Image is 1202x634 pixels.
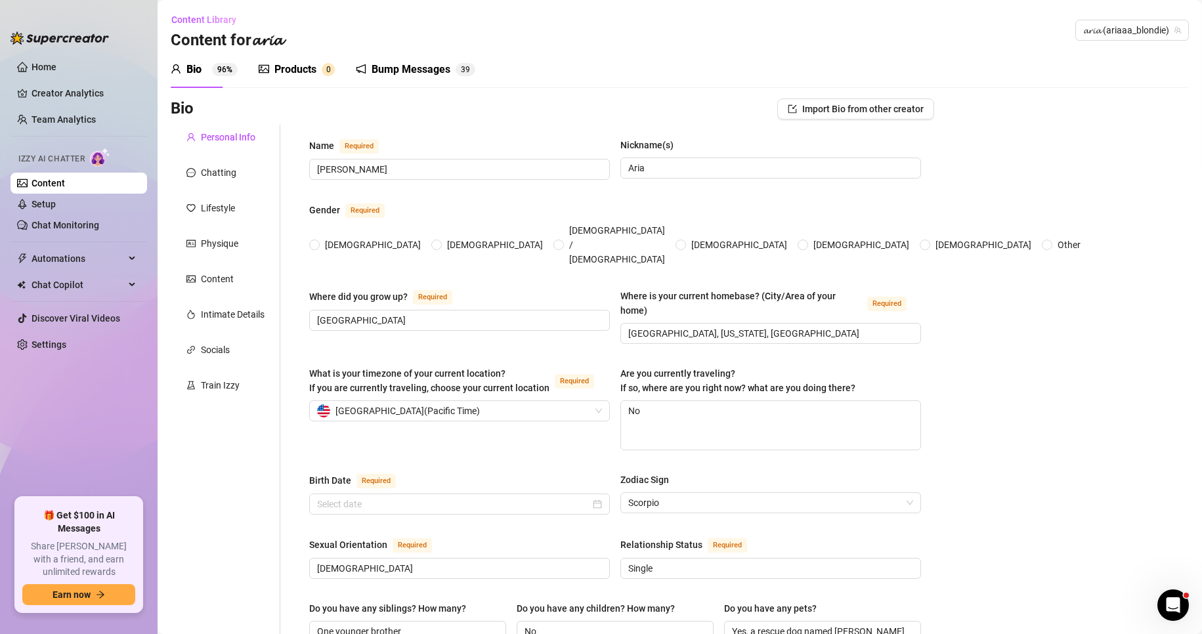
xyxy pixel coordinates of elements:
[171,9,247,30] button: Content Library
[201,343,230,357] div: Socials
[22,509,135,535] span: 🎁 Get $100 in AI Messages
[317,497,590,511] input: Birth Date
[788,104,797,114] span: import
[309,537,446,553] label: Sexual Orientation
[1052,238,1086,252] span: Other
[628,493,913,513] span: Scorpio
[201,130,255,144] div: Personal Info
[620,138,674,152] div: Nickname(s)
[620,473,669,487] div: Zodiac Sign
[171,14,236,25] span: Content Library
[32,220,99,230] a: Chat Monitoring
[317,404,330,417] img: us
[724,601,817,616] div: Do you have any pets?
[186,345,196,354] span: link
[201,165,236,180] div: Chatting
[32,248,125,269] span: Automations
[620,473,678,487] label: Zodiac Sign
[32,178,65,188] a: Content
[309,289,408,304] div: Where did you grow up?
[1083,20,1181,40] span: 𝓪𝓻𝓲𝓪 (ariaaa_blondie)
[555,374,594,389] span: Required
[628,561,911,576] input: Relationship Status
[186,62,202,77] div: Bio
[309,138,334,153] div: Name
[171,98,194,119] h3: Bio
[32,62,56,72] a: Home
[309,538,387,552] div: Sexual Orientation
[96,590,105,599] span: arrow-right
[456,63,475,76] sup: 39
[309,289,467,305] label: Where did you grow up?
[32,274,125,295] span: Chat Copilot
[186,203,196,213] span: heart
[309,473,410,488] label: Birth Date
[442,238,548,252] span: [DEMOGRAPHIC_DATA]
[201,236,238,251] div: Physique
[465,65,470,74] span: 9
[1174,26,1182,34] span: team
[309,368,549,393] span: What is your timezone of your current location? If you are currently traveling, choose your curre...
[808,238,914,252] span: [DEMOGRAPHIC_DATA]
[620,368,855,393] span: Are you currently traveling? If so, where are you right now? what are you doing there?
[32,199,56,209] a: Setup
[309,601,475,616] label: Do you have any siblings? How many?
[461,65,465,74] span: 3
[564,223,670,266] span: [DEMOGRAPHIC_DATA] / [DEMOGRAPHIC_DATA]
[317,561,599,576] input: Sexual Orientation
[413,290,452,305] span: Required
[201,201,235,215] div: Lifestyle
[620,138,683,152] label: Nickname(s)
[686,238,792,252] span: [DEMOGRAPHIC_DATA]
[708,538,747,553] span: Required
[17,280,26,289] img: Chat Copilot
[309,601,466,616] div: Do you have any siblings? How many?
[1157,589,1189,621] iframe: Intercom live chat
[930,238,1037,252] span: [DEMOGRAPHIC_DATA]
[53,589,91,600] span: Earn now
[777,98,934,119] button: Import Bio from other creator
[171,64,181,74] span: user
[628,326,911,341] input: Where is your current homebase? (City/Area of your home)
[32,313,120,324] a: Discover Viral Videos
[620,537,762,553] label: Relationship Status
[867,297,907,311] span: Required
[201,272,234,286] div: Content
[620,289,921,318] label: Where is your current homebase? (City/Area of your home)
[317,313,599,328] input: Where did you grow up?
[517,601,684,616] label: Do you have any children? How many?
[356,64,366,74] span: notification
[32,114,96,125] a: Team Analytics
[32,339,66,350] a: Settings
[22,584,135,605] button: Earn nowarrow-right
[345,203,385,218] span: Required
[18,153,85,165] span: Izzy AI Chatter
[186,239,196,248] span: idcard
[628,161,911,175] input: Nickname(s)
[186,274,196,284] span: picture
[620,538,702,552] div: Relationship Status
[171,30,283,51] h3: Content for 𝓪𝓻𝓲𝓪
[309,203,340,217] div: Gender
[372,62,450,77] div: Bump Messages
[212,63,238,76] sup: 96%
[259,64,269,74] span: picture
[339,139,379,154] span: Required
[309,202,399,218] label: Gender
[201,307,265,322] div: Intimate Details
[393,538,432,553] span: Required
[802,104,924,114] span: Import Bio from other creator
[22,540,135,579] span: Share [PERSON_NAME] with a friend, and earn unlimited rewards
[186,310,196,319] span: fire
[320,238,426,252] span: [DEMOGRAPHIC_DATA]
[186,381,196,390] span: experiment
[309,473,351,488] div: Birth Date
[11,32,109,45] img: logo-BBDzfeDw.svg
[621,401,920,450] textarea: No
[186,133,196,142] span: user
[274,62,316,77] div: Products
[517,601,675,616] div: Do you have any children? How many?
[90,148,110,167] img: AI Chatter
[620,289,862,318] div: Where is your current homebase? (City/Area of your home)
[724,601,826,616] label: Do you have any pets?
